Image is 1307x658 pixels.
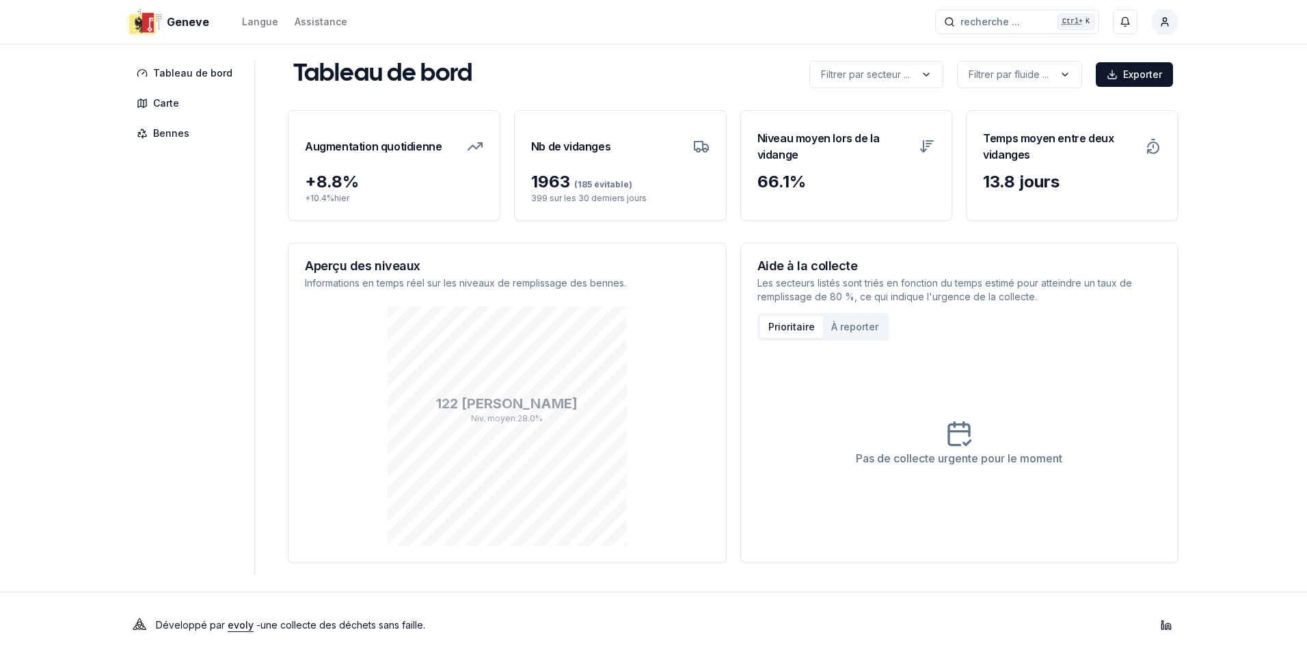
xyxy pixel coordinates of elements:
[856,450,1062,466] div: Pas de collecte urgente pour le moment
[295,14,347,30] a: Assistance
[757,276,1162,304] p: Les secteurs listés sont triés en fonction du temps estimé pour atteindre un taux de remplissage ...
[757,127,911,166] h3: Niveau moyen lors de la vidange
[305,193,483,204] p: + 10.4 % hier
[757,260,1162,272] h3: Aide à la collecte
[129,5,161,38] img: Geneve Logo
[129,14,215,30] a: Geneve
[129,614,150,636] img: Evoly Logo
[293,61,472,88] h1: Tableau de bord
[821,68,910,81] p: Filtrer par secteur ...
[129,61,246,85] a: Tableau de bord
[531,171,710,193] div: 1963
[823,316,887,338] button: À reporter
[153,127,189,140] span: Bennes
[531,127,610,166] h3: Nb de vidanges
[167,14,209,30] span: Geneve
[969,68,1049,81] p: Filtrer par fluide ...
[935,10,1099,34] button: recherche ...Ctrl+K
[156,616,425,635] p: Développé par - une collecte des déchets sans faille .
[305,171,483,193] div: + 8.8 %
[129,121,246,146] a: Bennes
[153,96,179,110] span: Carte
[1096,62,1173,87] button: Exporter
[129,91,246,116] a: Carte
[757,171,936,193] div: 66.1 %
[305,127,442,166] h3: Augmentation quotidienne
[960,15,1020,29] span: recherche ...
[957,61,1082,88] button: label
[305,260,710,272] h3: Aperçu des niveaux
[153,66,232,80] span: Tableau de bord
[305,276,710,290] p: Informations en temps réel sur les niveaux de remplissage des bennes.
[570,179,632,189] span: (185 évitable)
[242,15,278,29] div: Langue
[228,619,254,631] a: evoly
[983,127,1137,166] h3: Temps moyen entre deux vidanges
[983,171,1161,193] div: 13.8 jours
[531,193,710,204] p: 399 sur les 30 derniers jours
[760,316,823,338] button: Prioritaire
[242,14,278,30] button: Langue
[809,61,943,88] button: label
